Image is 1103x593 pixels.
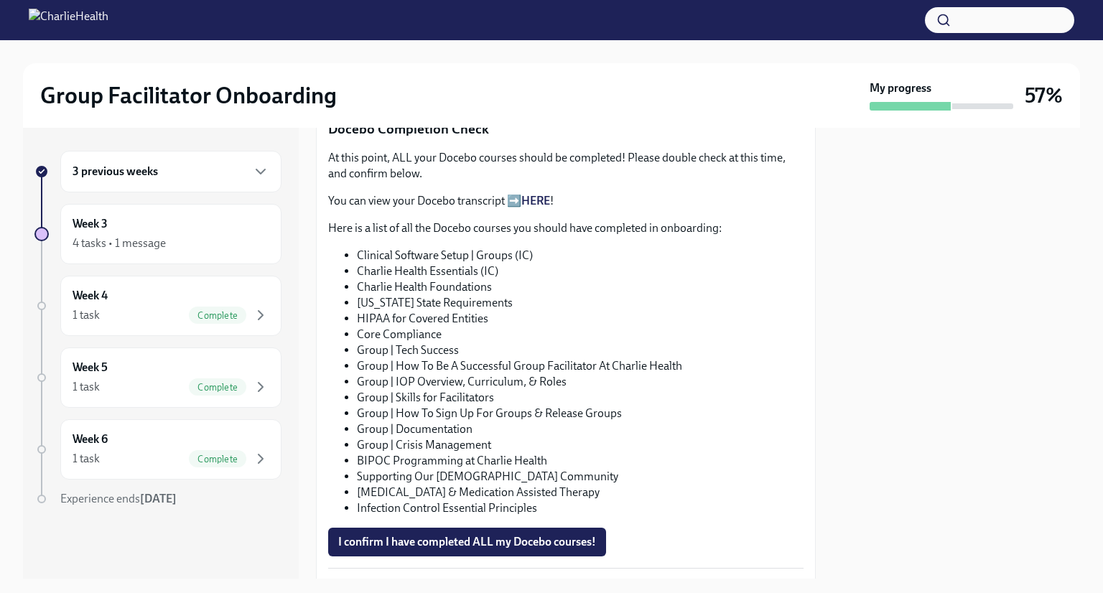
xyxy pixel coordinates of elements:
span: I confirm I have completed ALL my Docebo courses! [338,535,596,549]
div: 4 tasks • 1 message [73,235,166,251]
li: Group | Crisis Management [357,437,804,453]
div: 3 previous weeks [60,151,281,192]
p: Here is a list of all the Docebo courses you should have completed in onboarding: [328,220,804,236]
a: Week 34 tasks • 1 message [34,204,281,264]
button: I confirm I have completed ALL my Docebo courses! [328,528,606,556]
h3: 57% [1025,83,1063,108]
li: [MEDICAL_DATA] & Medication Assisted Therapy [357,485,804,500]
div: 1 task [73,307,100,323]
h6: Week 3 [73,216,108,232]
span: Experience ends [60,492,177,505]
li: Infection Control Essential Principles [357,500,804,516]
li: Group | IOP Overview, Curriculum, & Roles [357,374,804,390]
div: 1 task [73,379,100,395]
a: Week 51 taskComplete [34,347,281,408]
li: Group | How To Be A Successful Group Facilitator At Charlie Health [357,358,804,374]
li: HIPAA for Covered Entities [357,311,804,327]
li: Group | Documentation [357,421,804,437]
li: Group | Tech Success [357,342,804,358]
div: 1 task [73,451,100,467]
li: Group | How To Sign Up For Groups & Release Groups [357,406,804,421]
h6: Week 5 [73,360,108,375]
a: Week 41 taskComplete [34,276,281,336]
li: Group | Skills for Facilitators [357,390,804,406]
li: [US_STATE] State Requirements [357,295,804,311]
span: Complete [189,454,246,464]
li: Charlie Health Essentials (IC) [357,263,804,279]
strong: My progress [870,80,931,96]
p: At this point, ALL your Docebo courses should be completed! Please double check at this time, and... [328,150,804,182]
li: Core Compliance [357,327,804,342]
p: Docebo Completion Check [328,120,804,139]
p: You can view your Docebo transcript ➡️ ! [328,193,804,209]
h2: Group Facilitator Onboarding [40,81,337,110]
a: HERE [521,194,550,207]
li: BIPOC Programming at Charlie Health [357,453,804,469]
h6: 3 previous weeks [73,164,158,179]
h6: Week 6 [73,431,108,447]
li: Supporting Our [DEMOGRAPHIC_DATA] Community [357,469,804,485]
span: Complete [189,310,246,321]
h6: Week 4 [73,288,108,304]
span: Complete [189,382,246,393]
li: Charlie Health Foundations [357,279,804,295]
img: CharlieHealth [29,9,108,32]
a: Week 61 taskComplete [34,419,281,480]
strong: [DATE] [140,492,177,505]
li: Clinical Software Setup | Groups (IC) [357,248,804,263]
